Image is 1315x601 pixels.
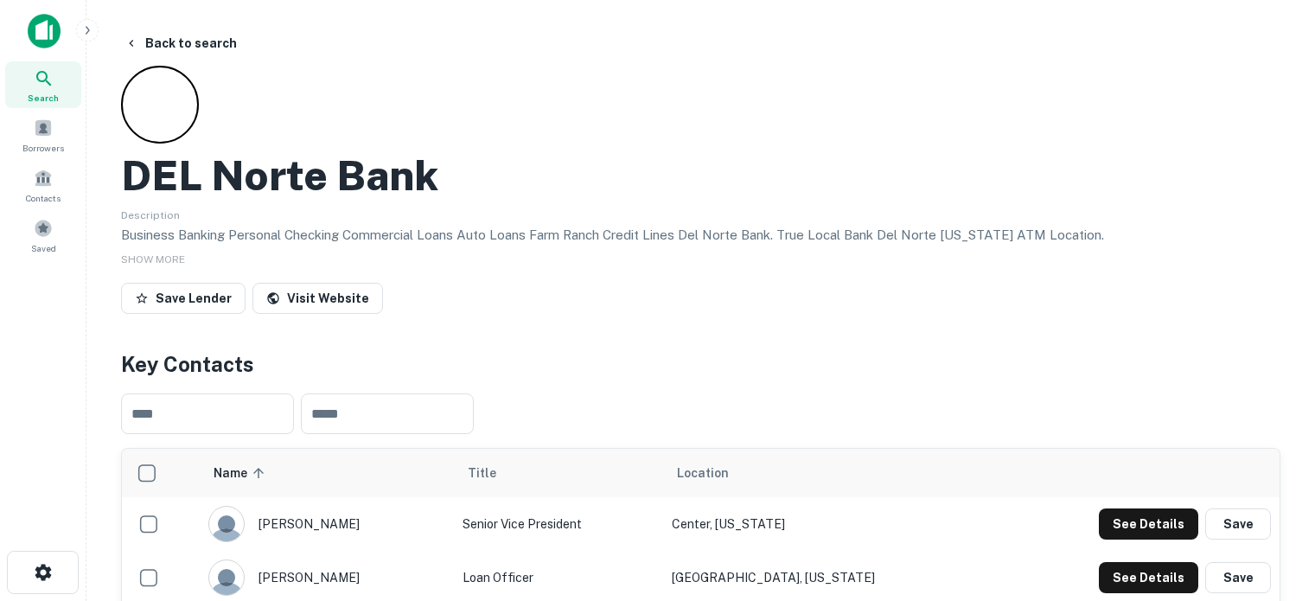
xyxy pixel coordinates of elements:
[252,283,383,314] a: Visit Website
[209,560,244,595] img: 9c8pery4andzj6ohjkjp54ma2
[663,449,995,497] th: Location
[121,348,1280,380] h4: Key Contacts
[209,507,244,541] img: 9c8pery4andzj6ohjkjp54ma2
[28,14,61,48] img: capitalize-icon.png
[22,141,64,155] span: Borrowers
[31,241,56,255] span: Saved
[121,225,1280,246] p: Business Banking Personal Checking Commercial Loans Auto Loans Farm Ranch Credit Lines Del Norte ...
[121,150,438,201] h2: DEL Norte Bank
[118,28,244,59] button: Back to search
[1205,562,1271,593] button: Save
[1205,508,1271,540] button: Save
[208,506,444,542] div: [PERSON_NAME]
[28,91,59,105] span: Search
[677,463,729,483] span: Location
[121,283,246,314] button: Save Lender
[5,162,81,208] a: Contacts
[1229,463,1315,546] iframe: Chat Widget
[208,559,444,596] div: [PERSON_NAME]
[454,449,663,497] th: Title
[1099,562,1198,593] button: See Details
[454,497,663,551] td: Senior vice president
[26,191,61,205] span: Contacts
[5,61,81,108] a: Search
[121,209,180,221] span: Description
[5,112,81,158] a: Borrowers
[663,497,995,551] td: Center, [US_STATE]
[214,463,270,483] span: Name
[5,212,81,259] a: Saved
[200,449,453,497] th: Name
[121,253,185,265] span: SHOW MORE
[468,463,519,483] span: Title
[1099,508,1198,540] button: See Details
